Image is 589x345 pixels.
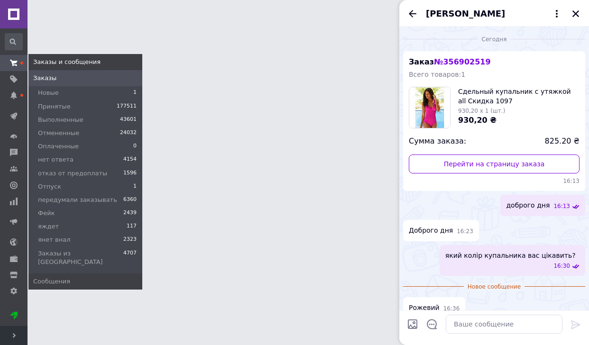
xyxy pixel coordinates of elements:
span: Сообщения [33,277,70,286]
span: 2323 [123,236,137,244]
span: Заказы [33,74,56,82]
span: нет ответа [38,155,74,164]
span: Рожевий [409,303,440,313]
img: 4817980698_w100_h100_sdelnyj-kupalnik-s.jpg [409,87,450,128]
span: 930,20 ₴ [458,116,497,125]
span: 1596 [123,169,137,178]
span: Заказы из [GEOGRAPHIC_DATA] [38,249,123,266]
span: 16:30 12.08.2025 [553,262,570,270]
span: Отмененные [38,129,79,137]
span: 16:13 12.08.2025 [409,177,580,185]
a: Перейти на страницу заказа [409,154,580,173]
a: Заказы [28,70,142,86]
span: Доброго дня [409,226,453,236]
span: № 356902519 [434,57,490,66]
span: Сегодня [478,36,511,44]
span: 6360 [123,196,137,204]
span: 16:23 12.08.2025 [457,227,473,236]
span: 1 [133,89,137,97]
button: Закрыть [570,8,581,19]
span: 117 [127,222,137,231]
span: доброго дня [506,200,550,210]
span: янет внал [38,236,70,244]
span: Заказы и сообщения [33,58,101,66]
span: Сдельный купальник с утяжкой all Скидка 1097 [458,87,580,106]
span: 1 [133,182,137,191]
span: 4707 [123,249,137,266]
span: 4154 [123,155,137,164]
span: який колір купальника вас цікавить? [445,251,576,260]
div: 12.08.2025 [403,34,585,44]
span: Фейк [38,209,55,218]
button: [PERSON_NAME] [426,8,562,20]
span: 16:36 12.08.2025 [443,305,460,313]
span: 2439 [123,209,137,218]
span: Всего товаров: 1 [409,71,465,78]
span: Выполненные [38,116,83,124]
span: отказ от предоплаты [38,169,107,178]
span: Новые [38,89,59,97]
span: передумали заказывать [38,196,117,204]
a: Сообщения [28,273,142,290]
span: яждет [38,222,59,231]
span: 16:13 12.08.2025 [553,202,570,210]
span: 177511 [117,102,137,111]
span: 0 [133,142,137,151]
button: Открыть шаблоны ответов [426,318,438,330]
span: Оплаченные [38,142,79,151]
span: 43601 [120,116,137,124]
span: 24032 [120,129,137,137]
span: Сумма заказа: [409,136,466,147]
span: 930,20 x 1 (шт.) [458,108,505,114]
span: Отпуск [38,182,61,191]
span: 825.20 ₴ [545,136,580,147]
span: Новое сообщение [464,283,525,291]
button: Назад [407,8,418,19]
span: [PERSON_NAME] [426,8,505,20]
span: Заказ [409,57,491,66]
span: Принятые [38,102,71,111]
